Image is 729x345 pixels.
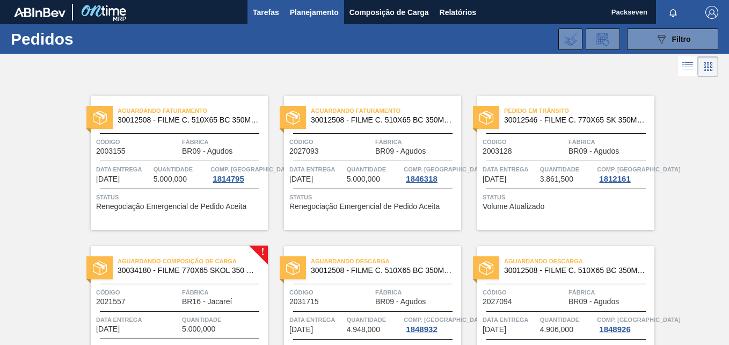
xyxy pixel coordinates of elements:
[483,175,506,183] span: 01/10/2025
[96,147,126,155] span: 2003155
[96,298,126,306] span: 2021557
[182,325,215,333] span: 5.000,000
[182,147,232,155] span: BR09 - Agudos
[672,35,691,44] span: Filtro
[311,256,461,267] span: Aguardando Descarga
[182,298,232,306] span: BR16 - Jacareí
[568,298,619,306] span: BR09 - Agudos
[210,164,294,175] span: Comp. Carga
[540,314,595,325] span: Quantidade
[118,256,268,267] span: Aguardando Composição de Carga
[347,164,402,175] span: Quantidade
[96,314,179,325] span: Data entrega
[540,164,595,175] span: Quantidade
[656,5,690,20] button: Notificações
[597,164,680,175] span: Comp. Carga
[118,105,268,116] span: Aguardando Faturamento
[568,136,652,147] span: Fábrica
[289,147,319,155] span: 2027093
[349,6,429,19] span: Composição de Carga
[93,111,107,125] img: status
[586,28,620,50] div: Solicitação de Revisão de Pedidos
[286,111,300,125] img: status
[290,6,339,19] span: Planejamento
[375,298,426,306] span: BR09 - Agudos
[96,203,246,211] span: Renegociação Emergencial de Pedido Aceita
[705,6,718,19] img: Logout
[483,164,537,175] span: Data entrega
[440,6,476,19] span: Relatórios
[597,314,680,325] span: Comp. Carga
[483,326,506,334] span: 02/10/2025
[483,314,537,325] span: Data entrega
[182,314,265,325] span: Quantidade
[11,33,161,45] h1: Pedidos
[286,261,300,275] img: status
[182,287,265,298] span: Fábrica
[96,192,265,203] span: Status
[118,267,259,275] span: 30034180 - FILME 770X65 SKOL 350 MP C12
[375,287,458,298] span: Fábrica
[698,56,718,77] div: Visão em Cards
[483,287,566,298] span: Código
[96,175,120,183] span: 23/09/2025
[404,325,439,334] div: 1848932
[289,326,313,334] span: 02/10/2025
[404,164,487,175] span: Comp. Carga
[678,56,698,77] div: Visão em Lista
[461,96,654,230] a: statusPedido em Trânsito30012546 - FILME C. 770X65 SK 350ML C12 429Código2003128FábricaBR09 - Agu...
[96,325,120,333] span: 01/10/2025
[504,105,654,116] span: Pedido em Trânsito
[289,164,344,175] span: Data entrega
[504,267,646,275] span: 30012508 - FILME C. 510X65 BC 350ML MP C18 429
[311,105,461,116] span: Aguardando Faturamento
[597,164,652,183] a: Comp. [GEOGRAPHIC_DATA]1812161
[568,147,619,155] span: BR09 - Agudos
[483,147,512,155] span: 2003128
[289,298,319,306] span: 2031715
[483,136,566,147] span: Código
[210,175,246,183] div: 1814795
[289,175,313,183] span: 01/10/2025
[96,164,151,175] span: Data entrega
[182,136,265,147] span: Fábrica
[597,314,652,334] a: Comp. [GEOGRAPHIC_DATA]1848926
[375,147,426,155] span: BR09 - Agudos
[483,203,544,211] span: Volume Atualizado
[504,116,646,124] span: 30012546 - FILME C. 770X65 SK 350ML C12 429
[289,314,344,325] span: Data entrega
[479,261,493,275] img: status
[483,298,512,306] span: 2027094
[347,314,402,325] span: Quantidade
[540,326,573,334] span: 4.906,000
[289,192,458,203] span: Status
[558,28,582,50] div: Importar Negociações dos Pedidos
[568,287,652,298] span: Fábrica
[479,111,493,125] img: status
[404,175,439,183] div: 1846318
[404,164,458,183] a: Comp. [GEOGRAPHIC_DATA]1846318
[347,326,380,334] span: 4.948,000
[289,136,373,147] span: Código
[289,203,440,211] span: Renegociação Emergencial de Pedido Aceita
[289,287,373,298] span: Código
[75,96,268,230] a: statusAguardando Faturamento30012508 - FILME C. 510X65 BC 350ML MP C18 429Código2003155FábricaBR0...
[597,325,632,334] div: 1848926
[253,6,279,19] span: Tarefas
[93,261,107,275] img: status
[96,287,179,298] span: Código
[14,8,65,17] img: TNhmsLtSVTkK8tSr43FrP2fwEKptu5GPRR3wAAAABJRU5ErkJggg==
[268,96,461,230] a: statusAguardando Faturamento30012508 - FILME C. 510X65 BC 350ML MP C18 429Código2027093FábricaBR0...
[404,314,458,334] a: Comp. [GEOGRAPHIC_DATA]1848932
[404,314,487,325] span: Comp. Carga
[311,267,453,275] span: 30012508 - FILME C. 510X65 BC 350ML MP C18 429
[597,175,632,183] div: 1812161
[154,164,208,175] span: Quantidade
[627,28,718,50] button: Filtro
[118,116,259,124] span: 30012508 - FILME C. 510X65 BC 350ML MP C18 429
[540,175,573,183] span: 3.861,500
[154,175,187,183] span: 5.000,000
[311,116,453,124] span: 30012508 - FILME C. 510X65 BC 350ML MP C18 429
[483,192,652,203] span: Status
[96,136,179,147] span: Código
